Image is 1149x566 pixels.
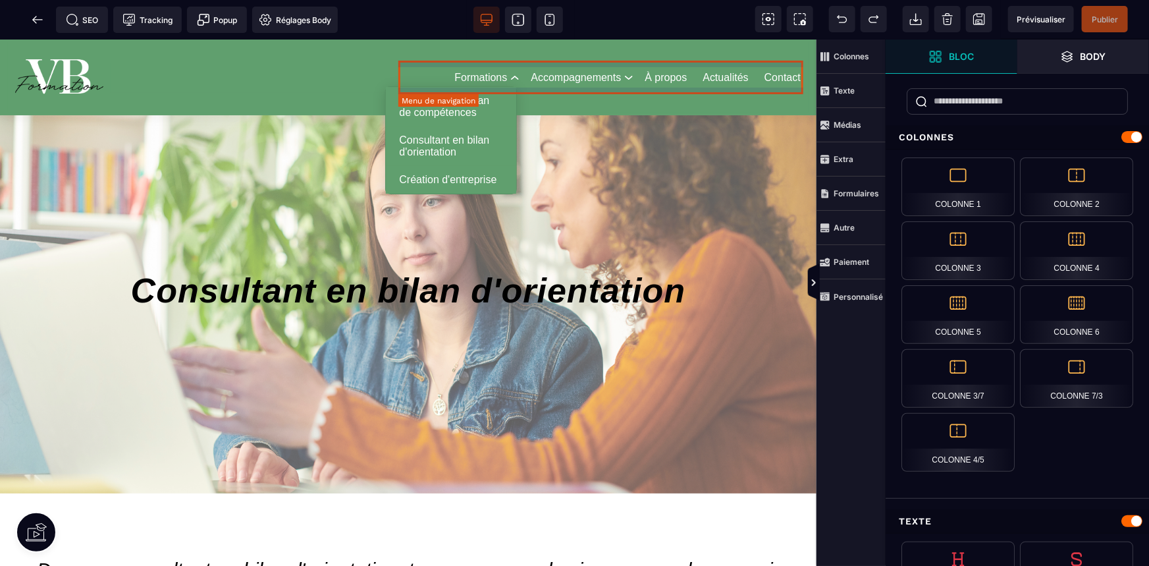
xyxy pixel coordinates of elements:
span: Médias [816,108,886,142]
a: Actualités [703,30,748,47]
div: Texte [886,509,1149,534]
strong: Autre [834,223,855,233]
span: Métadata SEO [56,7,108,33]
span: Créer une alerte modale [187,7,247,33]
strong: Extra [834,154,853,164]
strong: Bloc [949,51,974,61]
span: Texte [816,74,886,108]
span: Ouvrir les calques [1017,40,1149,74]
span: Défaire [829,6,855,32]
div: Colonne 2 [1020,157,1133,216]
span: Publier [1092,14,1118,24]
a: FormationsConsultant en bilan de compétencesConsultant en bilan d'orientationCréation d'entreprise [454,30,507,47]
div: Colonne 6 [1020,285,1133,344]
strong: Body [1081,51,1106,61]
span: Ouvrir les blocs [886,40,1017,74]
strong: Texte [834,86,855,96]
strong: Personnalisé [834,292,883,302]
span: Aperçu [1008,6,1074,32]
a: Création d'entreprise [386,127,516,154]
a: Consultant en bilan de compétences [386,47,516,87]
span: Tracking [122,13,173,26]
a: Consultant en bilan d'orientation [386,87,516,127]
span: Voir tablette [505,7,531,33]
span: Extra [816,142,886,177]
div: Colonne 3 [901,221,1015,280]
div: Colonne 3/7 [901,349,1015,408]
span: Retour [24,7,51,33]
span: Voir les composants [755,6,782,32]
div: Colonne 4 [1020,221,1133,280]
span: Code de suivi [113,7,182,33]
div: Colonne 7/3 [1020,349,1133,408]
a: À propos [645,30,687,47]
span: Formulaires [816,177,886,211]
span: Colonnes [816,40,886,74]
span: Prévisualiser [1017,14,1065,24]
strong: Formulaires [834,188,879,198]
img: 86a4aa658127570b91344bfc39bbf4eb_Blanc_sur_fond_vert.png [11,6,107,70]
div: Colonnes [886,125,1149,150]
span: Consultant en bilan d'orientation [131,232,686,270]
span: Afficher les vues [886,264,899,303]
span: Capture d'écran [787,6,813,32]
span: Enregistrer le contenu [1082,6,1128,32]
span: Voir mobile [537,7,563,33]
span: Devenez consultant en bilan d'orientation [37,519,398,541]
span: Paiement [816,245,886,279]
span: Popup [197,13,238,26]
strong: Médias [834,120,861,130]
span: Favicon [252,7,338,33]
a: Accompagnements [531,30,621,47]
a: Contact [764,30,801,47]
span: Rétablir [861,6,887,32]
span: SEO [66,13,99,26]
span: Enregistrer [966,6,992,32]
div: Colonne 1 [901,157,1015,216]
span: Autre [816,211,886,245]
span: Réglages Body [259,13,331,26]
span: Nettoyage [934,6,961,32]
strong: Colonnes [834,51,869,61]
div: Colonne 4/5 [901,413,1015,472]
div: Colonne 5 [901,285,1015,344]
strong: Paiement [834,257,869,267]
span: Voir bureau [473,7,500,33]
span: Importer [903,6,929,32]
span: Personnalisé [816,279,886,314]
